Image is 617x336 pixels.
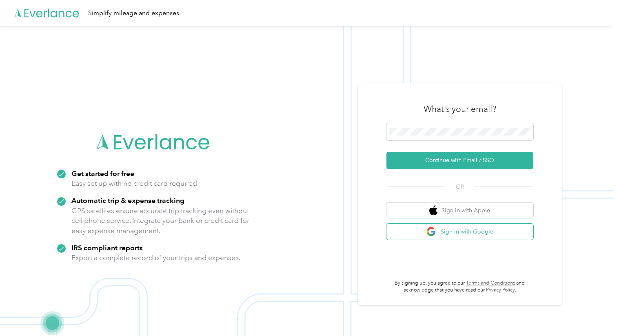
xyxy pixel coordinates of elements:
p: Easy set up with no credit card required [71,178,197,189]
strong: Get started for free [71,169,134,178]
button: google logoSign in with Google [386,224,533,240]
div: Simplify mileage and expenses [88,8,179,18]
strong: IRS compliant reports [71,243,143,252]
a: Privacy Policy [486,287,515,293]
img: google logo [426,227,437,237]
a: Terms and Conditions [466,280,515,286]
span: OR [446,182,474,191]
img: apple logo [429,205,437,216]
strong: Automatic trip & expense tracking [71,196,184,205]
button: apple logoSign in with Apple [386,202,533,218]
button: Continue with Email / SSO [386,152,533,169]
h3: What's your email? [424,103,496,115]
p: GPS satellites ensure accurate trip tracking even without cell phone service. Integrate your bank... [71,206,250,236]
p: Export a complete record of your trips and expenses. [71,253,240,263]
p: By signing up, you agree to our and acknowledge that you have read our . [386,280,533,294]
